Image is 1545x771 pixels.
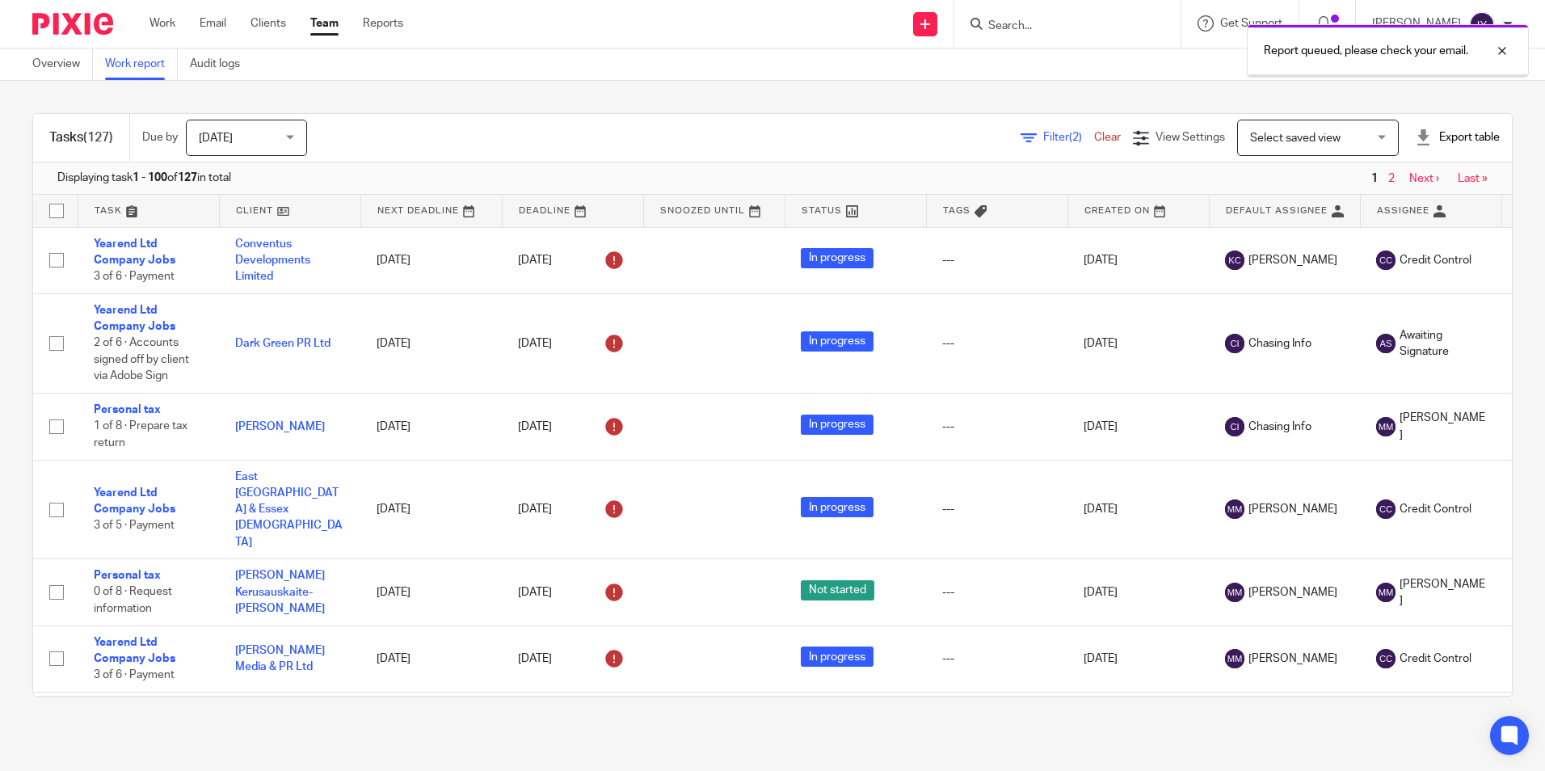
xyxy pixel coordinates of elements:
td: [DATE] [360,293,502,393]
span: [PERSON_NAME] [1248,501,1337,517]
span: In progress [801,647,874,667]
span: 3 of 5 · Payment [94,520,175,532]
div: --- [942,252,1051,268]
td: [DATE] [1067,460,1209,559]
td: [DATE] [360,394,502,460]
a: Audit logs [190,48,252,80]
div: --- [942,651,1051,667]
a: East [GEOGRAPHIC_DATA] & Essex [DEMOGRAPHIC_DATA] [235,471,343,548]
img: svg%3E [1469,11,1495,37]
h1: Tasks [49,129,113,146]
a: Work report [105,48,178,80]
b: 127 [178,172,197,183]
div: --- [942,419,1051,435]
a: Work [149,15,175,32]
a: Conventus Developments Limited [235,238,310,283]
a: Team [310,15,339,32]
span: (2) [1069,132,1082,143]
img: Pixie [32,13,113,35]
img: svg%3E [1376,583,1396,602]
span: In progress [801,248,874,268]
div: [DATE] [518,496,627,522]
div: --- [942,501,1051,517]
b: 1 - 100 [133,172,167,183]
a: Last » [1458,173,1488,184]
td: [DATE] [1067,559,1209,626]
span: 3 of 6 · Payment [94,669,175,680]
img: svg%3E [1225,251,1244,270]
span: View Settings [1156,132,1225,143]
img: svg%3E [1225,499,1244,519]
td: [DATE] [360,626,502,692]
span: Awaiting Signature [1400,327,1485,360]
span: Tags [943,206,970,215]
div: [DATE] [518,247,627,273]
span: Not started [801,580,874,600]
img: svg%3E [1225,417,1244,436]
a: [PERSON_NAME] Media & PR Ltd [235,645,325,672]
span: 0 of 8 · Request information [94,587,172,615]
td: [DATE] [360,692,502,758]
p: Report queued, please check your email. [1264,43,1468,59]
div: [DATE] [518,579,627,605]
span: [PERSON_NAME] [1248,252,1337,268]
div: --- [942,335,1051,352]
a: Clear [1094,132,1121,143]
a: Email [200,15,226,32]
a: Yearend Ltd Company Jobs [94,487,175,515]
td: [DATE] [1067,293,1209,393]
span: Select saved view [1250,133,1341,144]
td: [DATE] [1067,227,1209,293]
span: [DATE] [199,133,233,144]
div: [DATE] [518,414,627,440]
span: [PERSON_NAME] [1248,584,1337,600]
a: [PERSON_NAME] [235,421,325,432]
img: svg%3E [1376,649,1396,668]
td: [DATE] [1067,692,1209,758]
span: (127) [83,131,113,144]
td: [DATE] [1067,394,1209,460]
td: [DATE] [360,227,502,293]
span: 1 [1367,169,1382,188]
div: [DATE] [518,646,627,672]
a: Personal tax [94,404,161,415]
a: Overview [32,48,93,80]
a: Yearend Ltd Company Jobs [94,637,175,664]
a: Clients [250,15,286,32]
div: --- [942,584,1051,600]
span: Credit Control [1400,252,1471,268]
img: svg%3E [1376,417,1396,436]
span: [PERSON_NAME] [1248,651,1337,667]
span: Displaying task of in total [57,170,231,186]
div: Export table [1415,129,1500,145]
img: svg%3E [1225,649,1244,668]
a: Personal tax [94,570,161,581]
span: In progress [801,331,874,352]
a: Next › [1409,173,1439,184]
span: Filter [1043,132,1094,143]
p: Due by [142,129,178,145]
div: [DATE] [518,331,627,356]
td: [DATE] [360,559,502,626]
span: [PERSON_NAME] [1400,576,1485,609]
span: 2 of 6 · Accounts signed off by client via Adobe Sign [94,338,189,382]
span: In progress [801,497,874,517]
a: Dark Green PR Ltd [235,338,330,349]
a: Yearend Ltd Company Jobs [94,305,175,332]
img: svg%3E [1376,251,1396,270]
a: 2 [1388,173,1395,184]
span: In progress [801,415,874,435]
img: svg%3E [1376,499,1396,519]
img: svg%3E [1225,583,1244,602]
span: Credit Control [1400,651,1471,667]
nav: pager [1367,172,1488,185]
a: Reports [363,15,403,32]
span: 1 of 8 · Prepare tax return [94,421,187,449]
td: [DATE] [1067,626,1209,692]
span: 3 of 6 · Payment [94,271,175,282]
a: Yearend Ltd Company Jobs [94,238,175,266]
img: svg%3E [1225,334,1244,353]
a: [PERSON_NAME] Kerusauskaite-[PERSON_NAME] [235,570,325,614]
span: Credit Control [1400,501,1471,517]
span: [PERSON_NAME] [1400,410,1485,443]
